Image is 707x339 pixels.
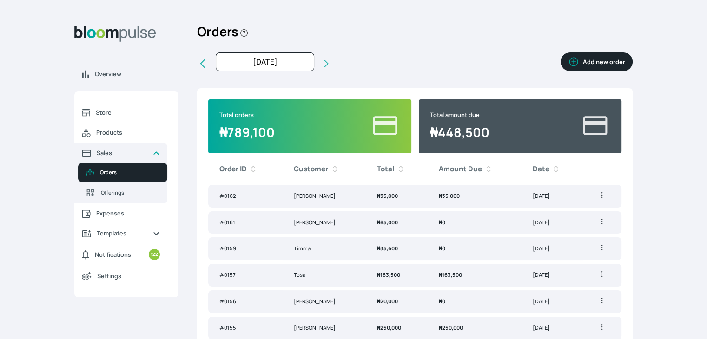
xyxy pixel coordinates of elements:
h2: Orders [197,19,249,52]
span: 0 [439,245,445,252]
span: ₦ [377,298,380,305]
span: Offerings [101,189,160,197]
td: [DATE] [522,264,583,287]
td: [DATE] [522,237,583,260]
img: Bloom Logo [74,26,156,42]
td: [DATE] [522,185,583,208]
span: Notifications [95,250,131,259]
b: Total [377,164,394,175]
span: ₦ [219,124,227,141]
a: Expenses [74,203,167,223]
td: Timma [283,237,366,260]
span: ₦ [439,192,442,199]
span: ₦ [439,245,442,252]
span: 0 [439,298,445,305]
a: Products [74,123,167,143]
span: 250,000 [377,324,401,331]
span: ₦ [439,271,442,278]
button: Add new order [561,52,633,71]
a: Templates [74,223,167,243]
a: Settings [74,266,167,286]
span: 0 [439,219,445,226]
span: Templates [97,229,145,238]
span: Store [96,108,160,117]
span: 163,500 [377,271,400,278]
td: [PERSON_NAME] [283,211,366,234]
span: 789,100 [219,124,275,141]
b: Date [533,164,549,175]
span: ₦ [439,298,442,305]
td: [PERSON_NAME] [283,290,366,313]
td: [DATE] [522,211,583,234]
a: Add new order [561,52,633,75]
b: Order ID [219,164,247,175]
td: # 0161 [208,211,283,234]
a: Overview [74,64,178,84]
a: Notifications122 [74,243,167,266]
span: ₦ [377,271,380,278]
span: ₦ [377,324,380,331]
td: [DATE] [522,290,583,313]
span: Products [96,128,160,137]
a: Orders [78,163,167,182]
b: Customer [294,164,328,175]
span: Sales [97,149,145,157]
span: ₦ [377,245,380,252]
td: # 0157 [208,264,283,287]
span: 35,600 [377,245,398,252]
td: [PERSON_NAME] [283,185,366,208]
span: Overview [95,70,171,78]
span: ₦ [377,192,380,199]
span: Settings [97,272,160,280]
td: # 0162 [208,185,283,208]
small: 122 [149,249,160,260]
span: ₦ [439,324,442,331]
td: # 0156 [208,290,283,313]
span: Expenses [96,209,160,218]
span: ₦ [430,124,438,141]
p: Total orders [219,111,275,119]
span: 250,000 [439,324,463,331]
p: Total amount due [430,111,489,119]
span: 85,000 [377,219,398,226]
span: Orders [100,169,160,176]
span: ₦ [439,219,442,226]
span: 163,500 [439,271,462,278]
span: 20,000 [377,298,398,305]
a: Offerings [78,182,167,203]
a: Store [74,103,167,123]
b: Amount Due [439,164,482,175]
span: 35,000 [439,192,460,199]
aside: Sidebar [74,19,178,328]
td: # 0159 [208,237,283,260]
span: ₦ [377,219,380,226]
span: 35,000 [377,192,398,199]
span: 448,500 [430,124,489,141]
a: Sales [74,143,167,163]
td: Tosa [283,264,366,287]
